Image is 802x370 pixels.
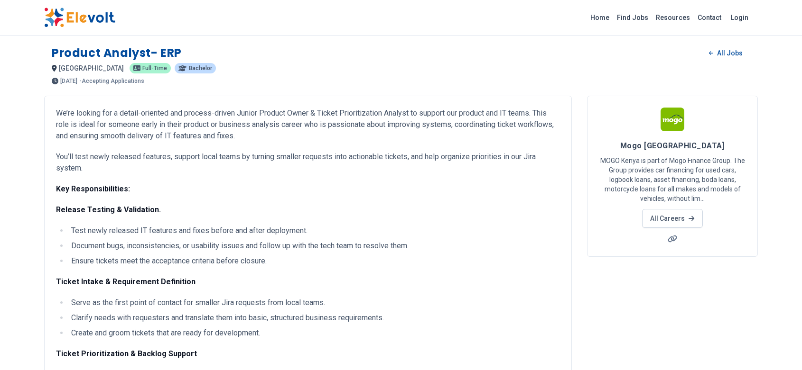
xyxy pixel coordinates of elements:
span: Bachelor [189,65,212,71]
a: Find Jobs [613,10,652,25]
a: Resources [652,10,694,25]
li: Ensure tickets meet the acceptance criteria before closure. [68,255,560,267]
span: Mogo [GEOGRAPHIC_DATA] [620,141,725,150]
a: Login [725,8,754,27]
a: All Jobs [701,46,750,60]
p: MOGO Kenya is part of Mogo Finance Group. The Group provides car financing for used cars, logbook... [599,156,746,203]
a: All Careers [642,209,702,228]
h1: Product Analyst- ERP [52,45,182,61]
img: Elevolt [44,8,115,27]
a: Home [587,10,613,25]
li: Test newly released IT features and fixes before and after deployment. [68,225,560,236]
strong: Release Testing & Validation. [56,205,161,214]
li: Document bugs, inconsistencies, or usability issues and follow up with the tech team to resolve t... [68,240,560,252]
span: [GEOGRAPHIC_DATA] [59,64,124,72]
span: Full-time [142,65,167,71]
img: Mogo Kenya [661,108,684,131]
a: Contact [694,10,725,25]
li: Serve as the first point of contact for smaller Jira requests from local teams. [68,297,560,308]
p: You’ll test newly released features, support local teams by turning smaller requests into actiona... [56,151,560,174]
p: We’re looking for a detail-oriented and process-driven Junior Product Owner & Ticket Prioritizati... [56,108,560,142]
strong: Key Responsibilities: [56,184,130,193]
strong: Ticket Intake & Requirement Definition [56,277,196,286]
li: Clarify needs with requesters and translate them into basic, structured business requirements. [68,312,560,324]
strong: Ticket Prioritization & Backlog Support [56,349,197,358]
p: - Accepting Applications [79,78,144,84]
span: [DATE] [60,78,77,84]
li: Create and groom tickets that are ready for development. [68,327,560,339]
